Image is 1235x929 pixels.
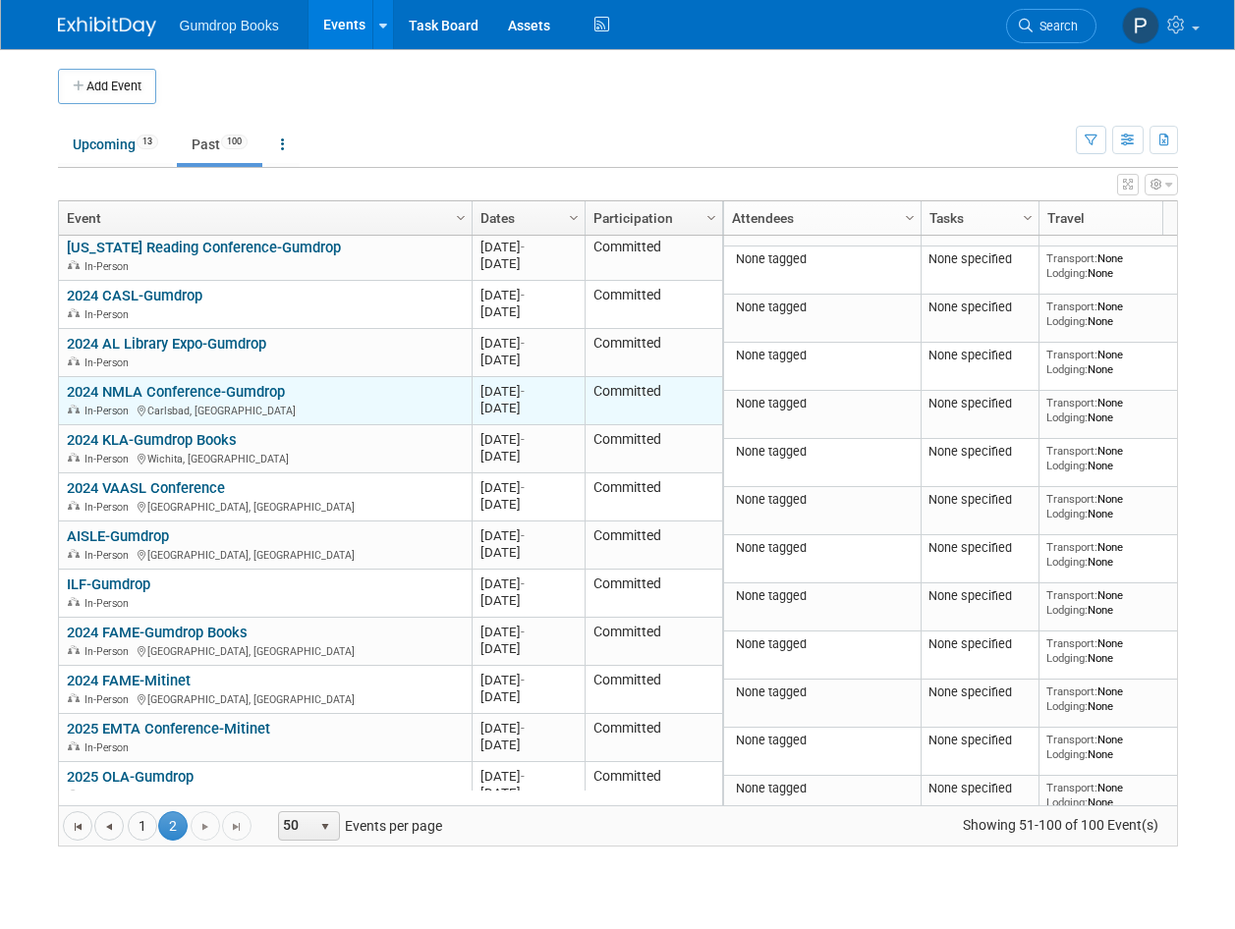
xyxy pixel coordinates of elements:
a: 2024 NMLA Conference-Gumdrop [67,383,285,401]
span: 13 [137,135,158,149]
div: None None [1046,781,1188,809]
img: In-Person Event [68,260,80,270]
a: Go to the last page [222,811,252,841]
td: Committed [585,762,722,810]
div: None None [1046,492,1188,520]
div: None None [1046,348,1188,376]
span: Search [1033,19,1078,33]
span: - [521,673,525,687]
a: 2025 EMTA Conference-Mitinet [67,720,270,738]
a: Dates [480,201,572,235]
a: Go to the first page [63,811,92,841]
img: In-Person Event [68,501,80,511]
div: [DATE] [480,624,576,640]
div: [DATE] [480,287,576,303]
span: In-Person [84,308,135,321]
span: Transport: [1046,251,1097,265]
span: Lodging: [1046,651,1088,665]
div: None tagged [731,636,913,652]
span: Column Settings [902,210,918,226]
div: None specified [928,733,1031,748]
div: None specified [928,636,1031,652]
a: ILF-Gumdrop [67,575,150,593]
td: Committed [585,425,722,473]
td: Committed [585,281,722,329]
span: - [521,625,525,639]
a: Column Settings [701,201,722,231]
img: In-Person Event [68,405,80,414]
span: - [521,384,525,399]
div: [GEOGRAPHIC_DATA], [GEOGRAPHIC_DATA] [67,642,463,659]
span: - [521,528,525,543]
div: [DATE] [480,335,576,352]
div: [DATE] [480,720,576,737]
td: Committed [585,233,722,281]
div: [DATE] [480,383,576,400]
span: Transport: [1046,733,1097,746]
span: Column Settings [566,210,582,226]
div: None None [1046,396,1188,424]
span: In-Person [84,405,135,417]
a: Column Settings [563,201,585,231]
div: None None [1046,300,1188,328]
div: [GEOGRAPHIC_DATA], [GEOGRAPHIC_DATA] [67,498,463,515]
img: Pam Fitzgerald [1122,7,1159,44]
div: None tagged [731,396,913,411]
a: 1 [128,811,157,841]
td: Committed [585,329,722,377]
span: select [317,819,333,835]
span: - [521,480,525,495]
div: [DATE] [480,448,576,464]
div: None tagged [731,540,913,556]
a: 2024 KLA-Gumdrop Books [67,431,237,449]
td: Committed [585,714,722,762]
a: Column Settings [450,201,472,231]
span: In-Person [84,549,135,562]
td: Committed [585,473,722,521]
div: [DATE] [480,496,576,513]
div: None None [1046,444,1188,472]
div: None specified [928,444,1031,460]
div: None specified [928,684,1031,700]
div: None None [1046,636,1188,665]
span: In-Person [84,260,135,273]
div: [GEOGRAPHIC_DATA], [GEOGRAPHIC_DATA] [67,546,463,563]
span: In-Person [84,790,135,802]
div: [DATE] [480,303,576,320]
span: Lodging: [1046,795,1088,809]
a: Column Settings [1017,201,1039,231]
div: [DATE] [480,544,576,561]
span: - [521,576,525,591]
span: Go to the next page [197,819,213,835]
div: [DATE] [480,255,576,272]
div: [DATE] [480,575,576,592]
a: Travel [1047,201,1183,235]
span: Transport: [1046,348,1097,361]
span: In-Person [84,501,135,514]
div: [GEOGRAPHIC_DATA], [GEOGRAPHIC_DATA] [67,690,463,707]
span: In-Person [84,597,135,610]
span: - [521,769,525,784]
div: None specified [928,396,1031,411]
span: Lodging: [1046,410,1088,424]
div: [DATE] [480,785,576,801]
span: In-Person [84,693,135,706]
div: None tagged [731,300,913,315]
div: None specified [928,300,1031,315]
img: In-Person Event [68,597,80,607]
td: Committed [585,377,722,425]
img: In-Person Event [68,741,80,751]
a: 2024 FAME-Mitinet [67,672,191,689]
img: In-Person Event [68,790,80,799]
div: None tagged [731,588,913,604]
span: 50 [279,812,312,840]
img: In-Person Event [68,645,80,655]
span: Transport: [1046,781,1097,794]
span: Column Settings [1020,210,1036,226]
div: [DATE] [480,640,576,657]
span: Column Settings [703,210,719,226]
a: Event [67,201,459,235]
div: None specified [928,588,1031,604]
td: Committed [585,570,722,618]
a: [US_STATE] Reading Conference-Gumdrop [67,239,341,256]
